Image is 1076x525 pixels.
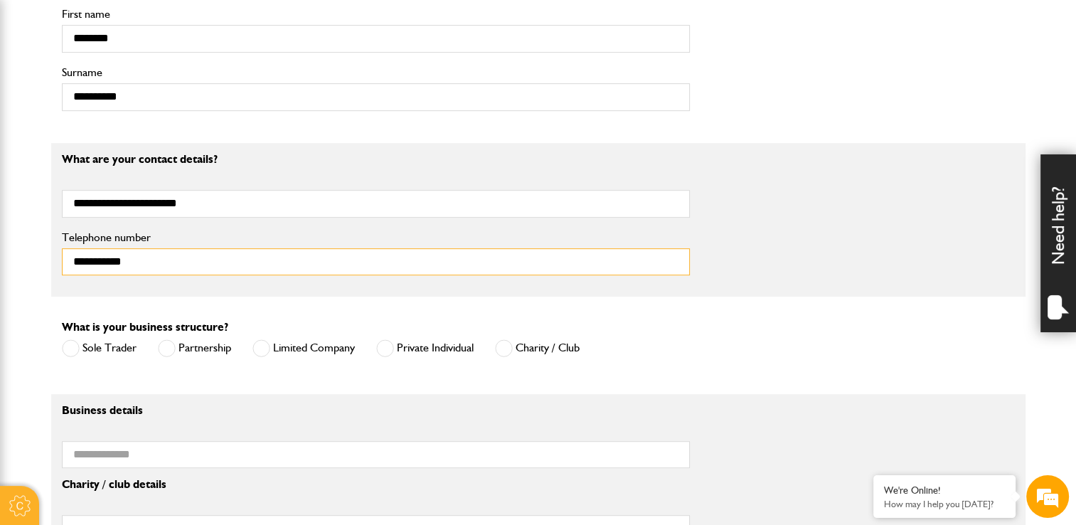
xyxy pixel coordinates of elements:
p: How may I help you today? [884,499,1005,509]
input: Enter your last name [18,132,260,163]
img: d_20077148190_company_1631870298795_20077148190 [24,79,60,99]
label: Sole Trader [62,339,137,357]
div: Need help? [1040,154,1076,332]
p: Business details [62,405,690,416]
label: Telephone number [62,232,690,243]
em: Start Chat [193,413,258,432]
label: Limited Company [252,339,355,357]
textarea: Type your message and hit 'Enter' [18,258,260,401]
label: Private Individual [376,339,474,357]
div: Minimize live chat window [233,7,267,41]
input: Enter your email address [18,174,260,205]
input: Enter your phone number [18,216,260,247]
div: Chat with us now [74,80,239,98]
p: Charity / club details [62,479,690,490]
label: First name [62,9,690,20]
label: What is your business structure? [62,322,228,333]
label: Surname [62,67,690,78]
label: Partnership [158,339,231,357]
p: What are your contact details? [62,154,690,165]
div: We're Online! [884,484,1005,497]
label: Charity / Club [495,339,580,357]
